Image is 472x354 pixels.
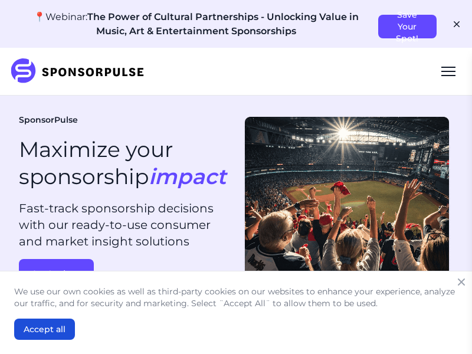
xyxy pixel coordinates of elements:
button: Accept all [14,319,75,340]
button: Save Your Spot! [378,15,437,38]
a: Let's chat [19,259,231,290]
button: Let's chat [19,259,94,290]
p: We use our own cookies as well as third-party cookies on our websites to enhance your experience,... [14,286,458,309]
img: SponsorPulse [9,58,153,84]
p: Fast-track sponsorship decisions with our ready-to-use consumer and market insight solutions [19,200,231,250]
i: impact [149,163,226,189]
span: The Power of Cultural Partnerships - Unlocking Value in Music, Art & Entertainment Sponsorships [87,11,359,37]
p: 📍Webinar: [24,10,369,38]
h1: Maximize your sponsorship [19,136,226,191]
a: Save Your Spot! [378,9,437,20]
div: Menu [434,57,463,86]
button: Close [453,274,470,290]
span: SponsorPulse [19,114,78,126]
